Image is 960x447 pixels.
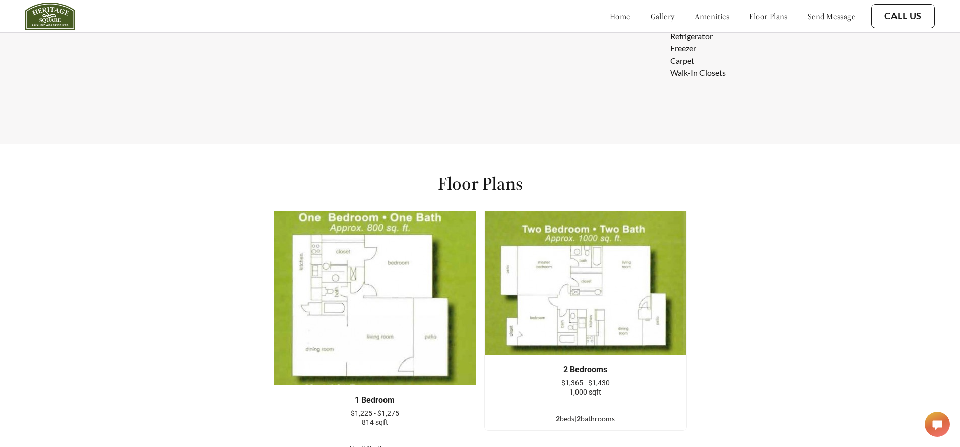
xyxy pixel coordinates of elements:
a: send message [808,11,855,21]
span: 814 sqft [362,418,388,426]
img: example [484,211,687,355]
span: 2 [577,414,581,423]
span: $1,225 - $1,275 [351,409,399,417]
a: home [610,11,630,21]
span: $1,365 - $1,430 [561,379,610,387]
li: Refrigerator [670,30,765,42]
a: Call Us [884,11,922,22]
a: gallery [651,11,675,21]
li: Walk-In Closets [670,67,765,79]
div: bed s | bathroom s [485,413,686,424]
span: 1,000 sqft [569,388,601,396]
div: 2 Bedrooms [500,365,671,374]
li: Carpet [670,54,765,67]
button: Call Us [871,4,935,28]
a: floor plans [749,11,788,21]
img: Company logo [25,3,75,30]
li: Freezer [670,42,765,54]
h1: Floor Plans [438,172,523,195]
span: 2 [556,414,560,423]
img: example [274,211,476,385]
div: 1 Bedroom [289,396,461,405]
a: amenities [695,11,730,21]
